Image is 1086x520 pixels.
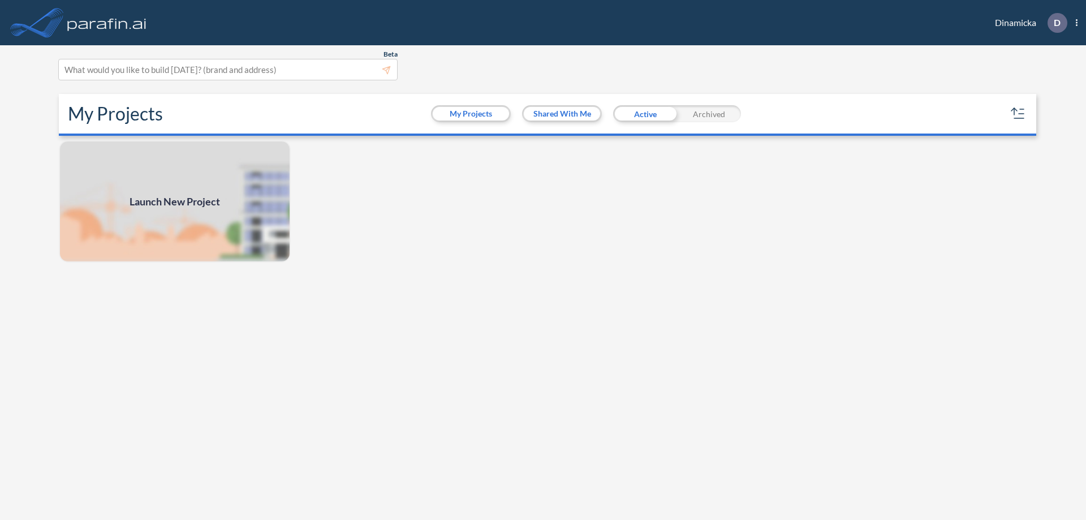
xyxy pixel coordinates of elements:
[65,11,149,34] img: logo
[1009,105,1027,123] button: sort
[59,140,291,263] a: Launch New Project
[68,103,163,124] h2: My Projects
[130,194,220,209] span: Launch New Project
[59,140,291,263] img: add
[1054,18,1061,28] p: D
[433,107,509,121] button: My Projects
[524,107,600,121] button: Shared With Me
[978,13,1078,33] div: Dinamicka
[383,50,398,59] span: Beta
[677,105,741,122] div: Archived
[613,105,677,122] div: Active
